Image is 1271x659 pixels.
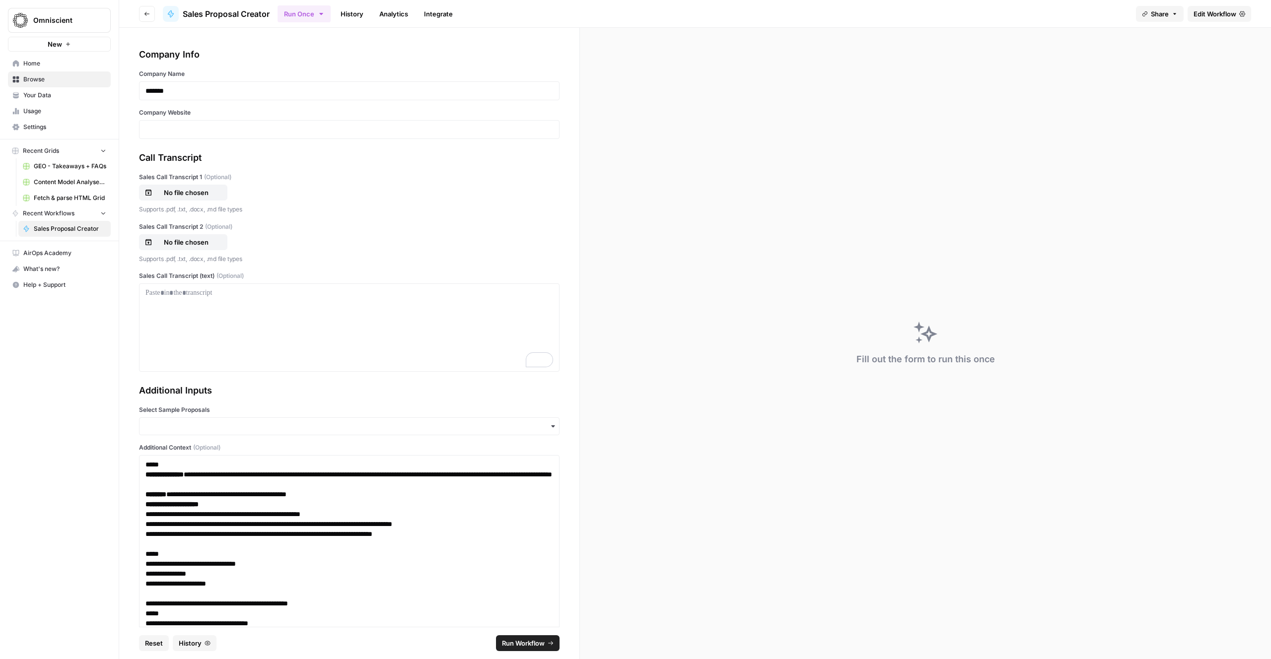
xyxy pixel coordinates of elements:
label: Sales Call Transcript 2 [139,222,560,231]
label: Select Sample Proposals [139,405,560,414]
div: What's new? [8,262,110,276]
button: History [173,635,216,651]
a: Your Data [8,87,111,103]
button: What's new? [8,261,111,277]
button: Workspace: Omniscient [8,8,111,33]
a: Integrate [418,6,459,22]
span: (Optional) [193,443,220,452]
a: Fetch & parse HTML Grid [18,190,111,206]
button: New [8,37,111,52]
span: GEO - Takeaways + FAQs [34,162,106,171]
p: No file chosen [154,188,218,198]
img: Omniscient Logo [11,11,29,29]
a: Settings [8,119,111,135]
span: Edit Workflow [1194,9,1236,19]
a: Edit Workflow [1188,6,1251,22]
a: AirOps Academy [8,245,111,261]
label: Additional Context [139,443,560,452]
span: Sales Proposal Creator [34,224,106,233]
span: Fetch & parse HTML Grid [34,194,106,202]
a: GEO - Takeaways + FAQs [18,158,111,174]
button: No file chosen [139,234,227,250]
span: Settings [23,123,106,132]
label: Company Name [139,69,560,78]
span: Usage [23,107,106,116]
span: (Optional) [205,222,232,231]
span: Browse [23,75,106,84]
button: Run Once [278,5,331,22]
button: Run Workflow [496,635,560,651]
div: To enrich screen reader interactions, please activate Accessibility in Grammarly extension settings [145,288,553,367]
a: Content Model Analyser + International [18,174,111,190]
button: Reset [139,635,169,651]
span: New [48,39,62,49]
span: (Optional) [216,271,244,280]
button: Share [1136,6,1184,22]
a: Analytics [373,6,414,22]
a: Browse [8,71,111,87]
button: Help + Support [8,277,111,293]
div: Company Info [139,48,560,62]
span: Run Workflow [502,638,545,648]
label: Company Website [139,108,560,117]
span: Omniscient [33,15,93,25]
span: AirOps Academy [23,249,106,258]
p: Supports .pdf, .txt, .docx, .md file types [139,204,560,214]
a: Sales Proposal Creator [163,6,270,22]
span: Help + Support [23,280,106,289]
a: Sales Proposal Creator [18,221,111,237]
span: Content Model Analyser + International [34,178,106,187]
label: Sales Call Transcript (text) [139,271,560,280]
a: History [335,6,369,22]
span: History [179,638,202,648]
span: Reset [145,638,163,648]
a: Usage [8,103,111,119]
p: Supports .pdf, .txt, .docx, .md file types [139,254,560,264]
div: Fill out the form to run this once [856,352,995,366]
a: Home [8,56,111,71]
div: Call Transcript [139,151,560,165]
button: No file chosen [139,185,227,200]
span: Recent Workflows [23,209,74,218]
button: Recent Workflows [8,206,111,221]
span: Recent Grids [23,146,59,155]
span: Your Data [23,91,106,100]
span: Share [1151,9,1169,19]
span: Home [23,59,106,68]
label: Sales Call Transcript 1 [139,173,560,182]
div: Additional Inputs [139,384,560,397]
button: Recent Grids [8,143,111,158]
p: No file chosen [154,237,218,247]
span: Sales Proposal Creator [183,8,270,20]
span: (Optional) [204,173,231,182]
